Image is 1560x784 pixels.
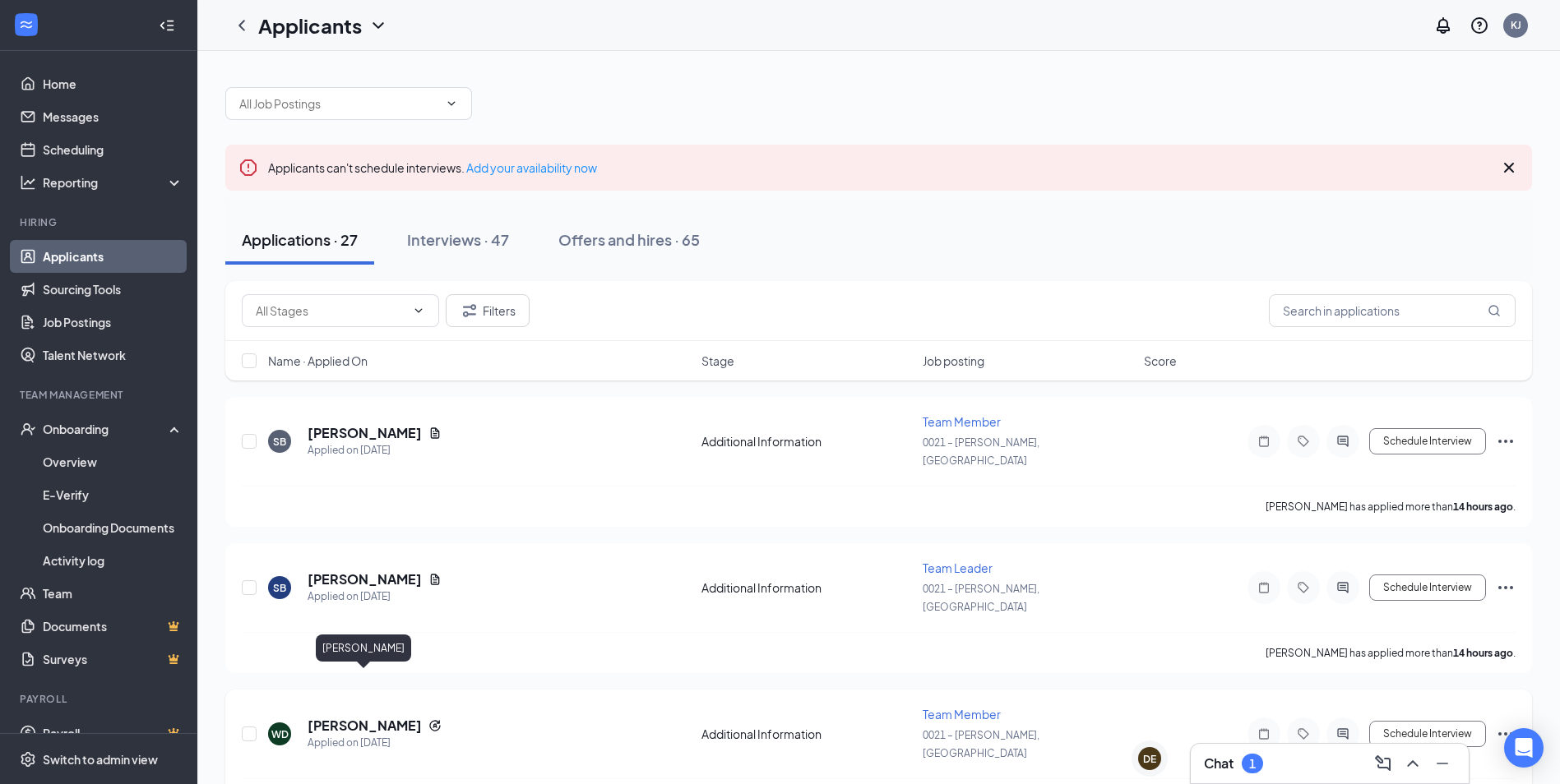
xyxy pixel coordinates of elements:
[701,579,913,596] div: Additional Information
[1144,353,1177,369] span: Score
[446,294,530,327] button: Filter Filters
[1204,754,1234,772] h3: Chat
[1400,750,1426,777] button: ChevronUp
[1369,574,1486,601] button: Schedule Interview
[1294,727,1313,740] svg: Tag
[445,97,458,110] svg: ChevronDown
[368,16,388,35] svg: ChevronDown
[1433,16,1453,35] svg: Notifications
[43,174,184,191] div: Reporting
[428,719,442,732] svg: Reapply
[923,414,1001,429] span: Team Member
[18,16,35,33] svg: WorkstreamLogo
[43,100,183,133] a: Messages
[1369,721,1486,747] button: Schedule Interview
[1333,581,1353,594] svg: ActiveChat
[43,421,169,437] div: Onboarding
[308,717,422,735] h5: [PERSON_NAME]
[1511,18,1521,32] div: KJ
[43,511,183,544] a: Onboarding Documents
[238,158,258,178] svg: Error
[1403,754,1423,773] svg: ChevronUp
[271,727,289,741] div: WD
[268,160,597,175] span: Applicants can't schedule interviews.
[258,12,362,39] h1: Applicants
[1143,752,1156,766] div: DE
[43,133,183,166] a: Scheduling
[923,583,1039,613] span: 0021 – [PERSON_NAME], [GEOGRAPHIC_DATA]
[923,560,993,575] span: Team Leader
[1453,500,1513,513] b: 14 hours ago
[923,707,1001,722] span: Team Member
[923,436,1039,467] span: 0021 – [PERSON_NAME], [GEOGRAPHIC_DATA]
[701,353,734,369] span: Stage
[1496,431,1516,451] svg: Ellipses
[43,478,183,511] a: E-Verify
[20,421,36,437] svg: UserCheck
[428,427,442,440] svg: Document
[1429,750,1456,777] button: Minimize
[43,577,183,610] a: Team
[701,433,913,450] div: Additional Information
[1254,435,1274,448] svg: Note
[43,67,183,100] a: Home
[159,17,175,34] svg: Collapse
[273,435,286,449] div: SB
[43,544,183,577] a: Activity log
[1453,647,1513,659] b: 14 hours ago
[256,302,405,320] input: All Stages
[1254,727,1274,740] svg: Note
[1369,428,1486,454] button: Schedule Interview
[466,160,597,175] a: Add your availability now
[1269,294,1516,327] input: Search in applications
[43,751,158,768] div: Switch to admin view
[20,751,36,768] svg: Settings
[1470,16,1489,35] svg: QuestionInfo
[43,717,183,749] a: PayrollCrown
[558,229,700,250] div: Offers and hires · 65
[308,735,442,751] div: Applied on [DATE]
[43,240,183,273] a: Applicants
[412,304,425,317] svg: ChevronDown
[1496,578,1516,597] svg: Ellipses
[43,445,183,478] a: Overview
[1266,646,1516,660] p: [PERSON_NAME] has applied more than .
[923,729,1039,759] span: 0021 – [PERSON_NAME], [GEOGRAPHIC_DATA]
[43,306,183,339] a: Job Postings
[1433,754,1452,773] svg: Minimize
[20,692,180,706] div: Payroll
[242,229,358,250] div: Applications · 27
[316,634,411,662] div: [PERSON_NAME]
[1504,728,1544,768] div: Open Intercom Messenger
[1499,158,1519,178] svg: Cross
[20,215,180,229] div: Hiring
[43,273,183,306] a: Sourcing Tools
[1294,435,1313,448] svg: Tag
[1333,435,1353,448] svg: ActiveChat
[308,424,422,442] h5: [PERSON_NAME]
[428,573,442,586] svg: Document
[1488,304,1501,317] svg: MagnifyingGlass
[239,95,438,113] input: All Job Postings
[407,229,509,250] div: Interviews · 47
[43,610,183,643] a: DocumentsCrown
[1496,724,1516,744] svg: Ellipses
[460,301,479,321] svg: Filter
[268,353,368,369] span: Name · Applied On
[1249,757,1256,771] div: 1
[43,339,183,371] a: Talent Network
[1266,500,1516,514] p: [PERSON_NAME] has applied more than .
[923,353,984,369] span: Job posting
[1370,750,1396,777] button: ComposeMessage
[1294,581,1313,594] svg: Tag
[20,174,36,191] svg: Analysis
[1333,727,1353,740] svg: ActiveChat
[273,581,286,595] div: SB
[43,643,183,676] a: SurveysCrown
[308,442,442,459] div: Applied on [DATE]
[20,388,180,402] div: Team Management
[308,570,422,588] h5: [PERSON_NAME]
[308,588,442,605] div: Applied on [DATE]
[232,16,252,35] svg: ChevronLeft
